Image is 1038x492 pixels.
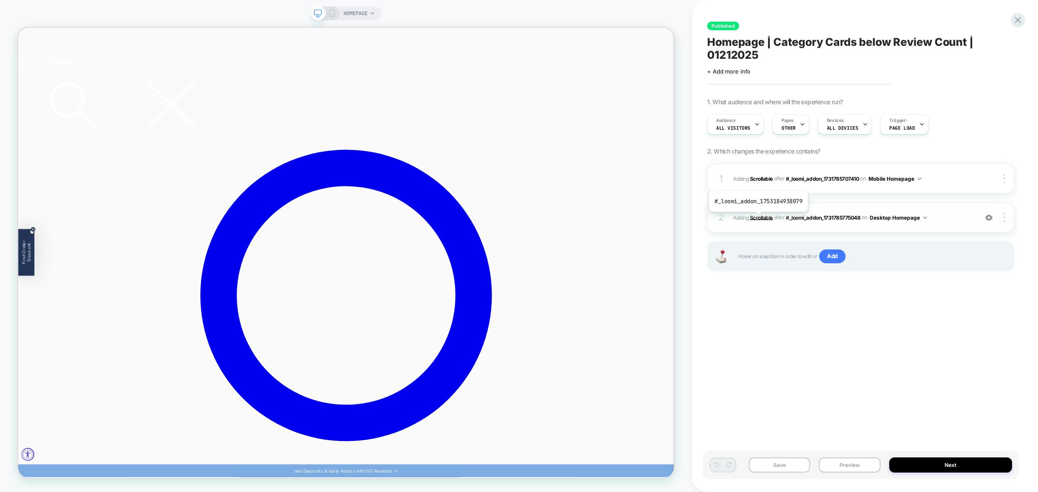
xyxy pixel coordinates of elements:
[707,147,820,155] span: 2. Which changes the experience contains?
[717,210,725,225] div: 2
[889,125,915,131] span: Page Load
[750,214,773,220] b: Scrollable
[717,171,725,186] div: 1
[860,174,866,183] span: on
[870,212,927,223] button: Desktop Homepage
[16,268,22,275] button: Close teaser
[707,22,739,30] span: Published
[749,457,810,473] button: Save
[918,178,921,180] img: down arrow
[868,173,921,184] button: Mobile Homepage
[827,125,858,131] span: ALL DEVICES
[782,125,796,131] span: OTHER
[819,249,846,263] span: Add
[750,175,773,182] b: Scrollable
[1003,213,1005,222] img: close
[774,175,785,182] span: AFTER
[712,250,730,263] img: Joystick
[889,118,906,124] span: Trigger
[738,249,1005,263] span: Hover on a section in order to edit or
[707,98,843,105] span: 1. What audience and where will the experience run?
[1003,174,1005,183] img: close
[827,118,844,124] span: Devices
[786,214,860,220] span: #_loomi_addon_1731785775048
[782,118,794,124] span: Pages
[985,214,993,221] img: crossed eye
[4,284,18,316] span: First Order Discount
[862,213,867,222] span: on
[716,125,750,131] span: All Visitors
[774,214,785,220] span: AFTER
[889,457,1012,473] button: Next
[707,35,1014,61] span: Homepage | Category Cards below Review Count | 01212025
[923,217,927,219] img: down arrow
[716,118,736,124] span: Audience
[343,6,368,20] span: HOMEPAGE
[733,175,773,182] span: Adding
[819,457,880,473] button: Preview
[733,214,773,220] span: Adding
[707,68,750,75] span: + Add more info
[786,175,859,182] span: #_loomi_addon_1731785707410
